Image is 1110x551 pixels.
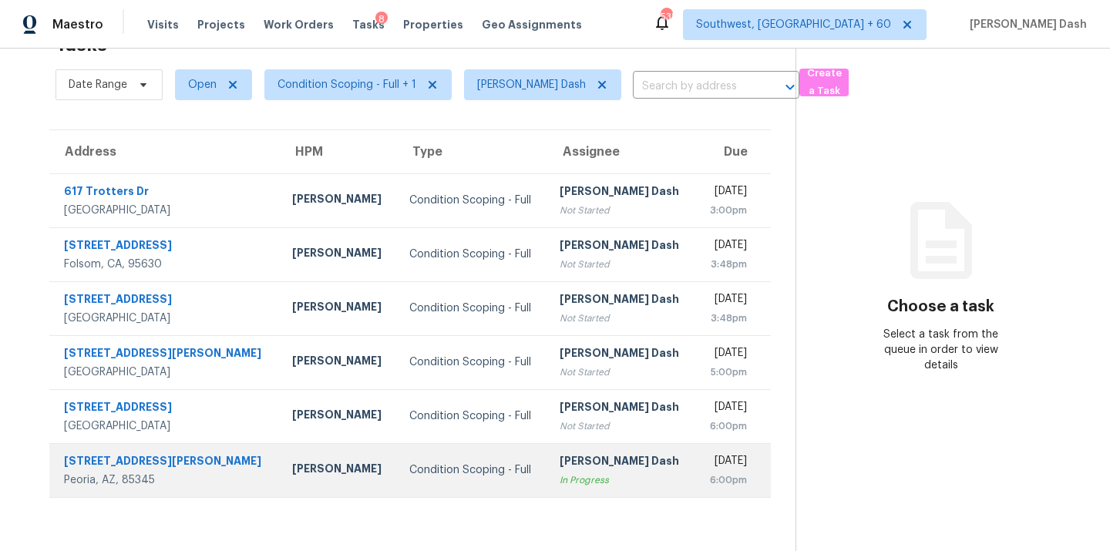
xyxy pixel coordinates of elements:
[64,453,267,472] div: [STREET_ADDRESS][PERSON_NAME]
[55,37,107,52] h2: Tasks
[708,399,748,418] div: [DATE]
[352,19,385,30] span: Tasks
[64,237,267,257] div: [STREET_ADDRESS]
[477,77,586,92] span: [PERSON_NAME] Dash
[64,418,267,434] div: [GEOGRAPHIC_DATA]
[633,75,756,99] input: Search by address
[708,291,748,311] div: [DATE]
[560,183,683,203] div: [PERSON_NAME] Dash
[147,17,179,32] span: Visits
[197,17,245,32] span: Projects
[280,130,397,173] th: HPM
[397,130,547,173] th: Type
[560,453,683,472] div: [PERSON_NAME] Dash
[708,365,748,380] div: 5:00pm
[64,399,267,418] div: [STREET_ADDRESS]
[277,77,416,92] span: Condition Scoping - Full + 1
[560,311,683,326] div: Not Started
[869,327,1013,373] div: Select a task from the queue in order to view details
[292,353,385,372] div: [PERSON_NAME]
[409,354,535,370] div: Condition Scoping - Full
[560,345,683,365] div: [PERSON_NAME] Dash
[64,257,267,272] div: Folsom, CA, 95630
[264,17,334,32] span: Work Orders
[482,17,582,32] span: Geo Assignments
[560,291,683,311] div: [PERSON_NAME] Dash
[708,453,748,472] div: [DATE]
[807,65,841,100] span: Create a Task
[409,193,535,208] div: Condition Scoping - Full
[409,301,535,316] div: Condition Scoping - Full
[64,291,267,311] div: [STREET_ADDRESS]
[292,191,385,210] div: [PERSON_NAME]
[52,17,103,32] span: Maestro
[292,245,385,264] div: [PERSON_NAME]
[69,77,127,92] span: Date Range
[49,130,280,173] th: Address
[661,9,671,25] div: 538
[64,203,267,218] div: [GEOGRAPHIC_DATA]
[547,130,695,173] th: Assignee
[708,311,748,326] div: 3:48pm
[696,17,891,32] span: Southwest, [GEOGRAPHIC_DATA] + 60
[403,17,463,32] span: Properties
[708,472,748,488] div: 6:00pm
[292,461,385,480] div: [PERSON_NAME]
[409,408,535,424] div: Condition Scoping - Full
[560,203,683,218] div: Not Started
[188,77,217,92] span: Open
[708,237,748,257] div: [DATE]
[708,257,748,272] div: 3:48pm
[887,299,994,314] h3: Choose a task
[64,472,267,488] div: Peoria, AZ, 85345
[64,365,267,380] div: [GEOGRAPHIC_DATA]
[375,12,388,27] div: 8
[799,69,849,96] button: Create a Task
[292,299,385,318] div: [PERSON_NAME]
[64,345,267,365] div: [STREET_ADDRESS][PERSON_NAME]
[708,345,748,365] div: [DATE]
[708,203,748,218] div: 3:00pm
[560,257,683,272] div: Not Started
[560,418,683,434] div: Not Started
[560,365,683,380] div: Not Started
[409,247,535,262] div: Condition Scoping - Full
[64,311,267,326] div: [GEOGRAPHIC_DATA]
[292,407,385,426] div: [PERSON_NAME]
[560,237,683,257] div: [PERSON_NAME] Dash
[708,183,748,203] div: [DATE]
[560,399,683,418] div: [PERSON_NAME] Dash
[964,17,1087,32] span: [PERSON_NAME] Dash
[696,130,772,173] th: Due
[64,183,267,203] div: 617 Trotters Dr
[560,472,683,488] div: In Progress
[708,418,748,434] div: 6:00pm
[779,76,801,98] button: Open
[409,462,535,478] div: Condition Scoping - Full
